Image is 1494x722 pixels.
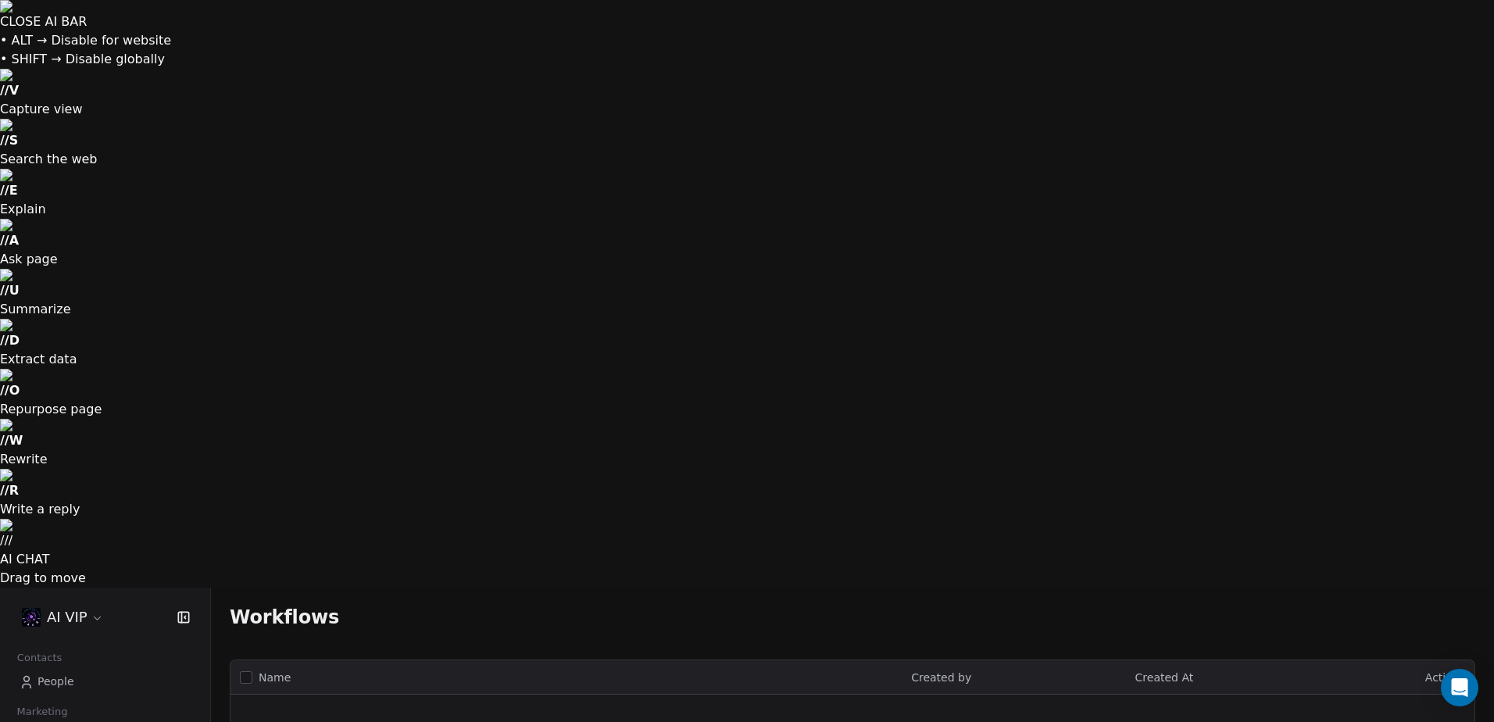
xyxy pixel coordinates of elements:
span: Actions [1425,671,1465,684]
a: People [13,669,198,695]
span: Workflows [230,606,339,628]
img: 2025-01-15_18-31-34.jpg [22,608,41,627]
button: AI VIP [19,604,107,631]
span: Created At [1135,671,1194,684]
span: Name [259,670,291,686]
span: Created by [911,671,971,684]
span: Contacts [10,646,69,670]
div: Open Intercom Messenger [1441,669,1478,706]
span: AI VIP [47,607,88,627]
span: People [38,674,74,690]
